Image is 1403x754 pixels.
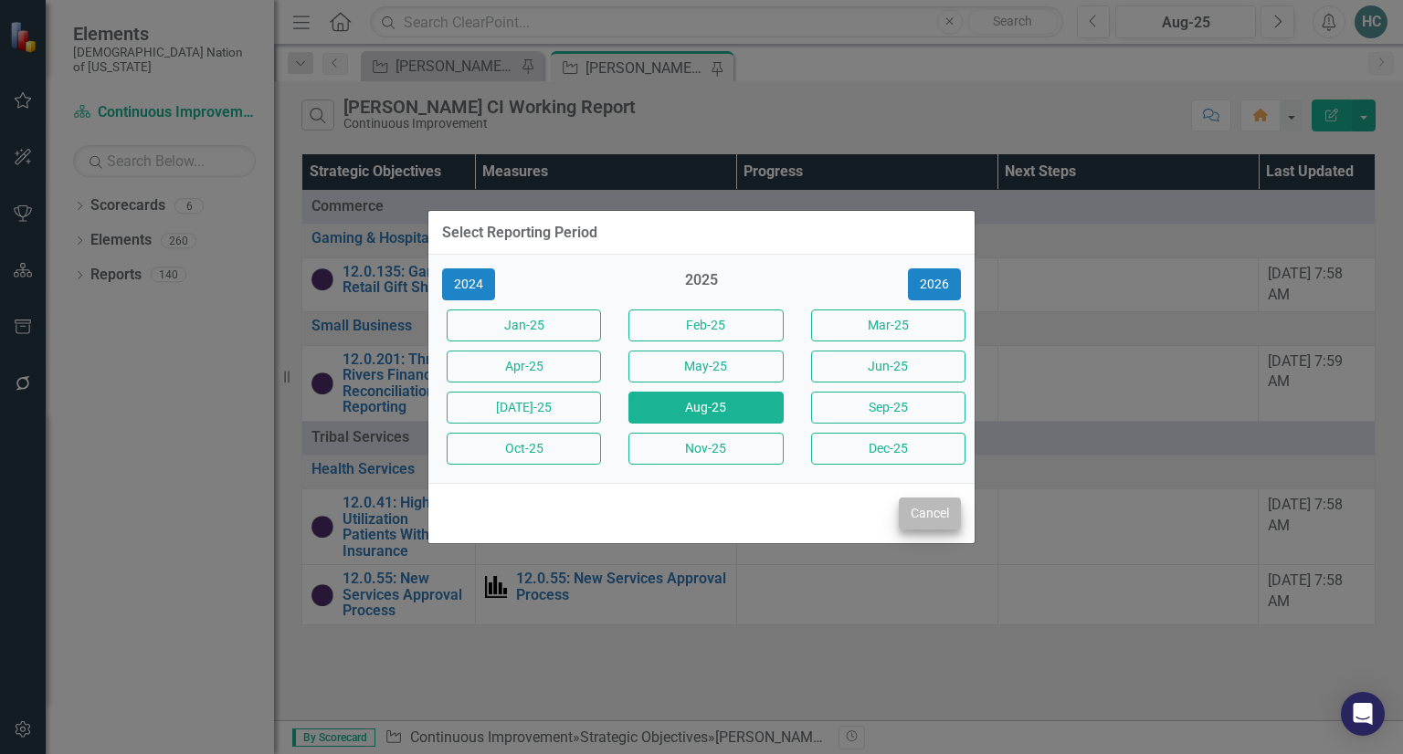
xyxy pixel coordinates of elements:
[628,392,783,424] button: Aug-25
[1341,692,1385,736] div: Open Intercom Messenger
[811,309,965,341] button: Mar-25
[899,497,961,529] button: Cancel
[628,433,783,465] button: Nov-25
[628,351,783,382] button: May-25
[447,351,601,382] button: Apr-25
[442,268,495,300] button: 2024
[908,268,961,300] button: 2026
[628,309,783,341] button: Feb-25
[624,270,778,300] div: 2025
[447,433,601,465] button: Oct-25
[442,225,597,241] div: Select Reporting Period
[447,309,601,341] button: Jan-25
[811,351,965,382] button: Jun-25
[447,392,601,424] button: [DATE]-25
[811,392,965,424] button: Sep-25
[811,433,965,465] button: Dec-25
